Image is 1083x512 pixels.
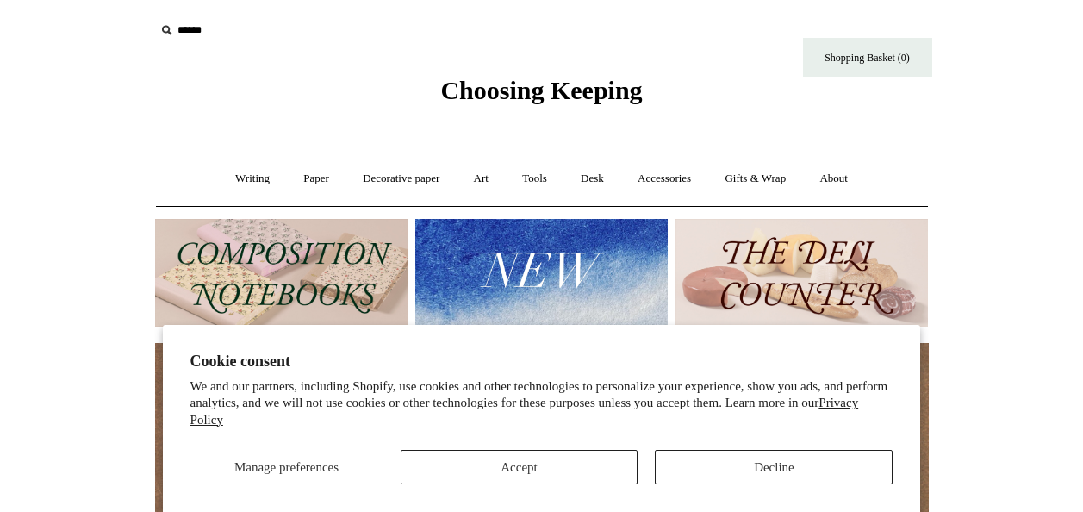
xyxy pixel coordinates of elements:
button: Accept [401,450,638,484]
a: Privacy Policy [190,396,859,427]
img: New.jpg__PID:f73bdf93-380a-4a35-bcfe-7823039498e1 [415,219,668,327]
a: Desk [565,156,619,202]
span: Manage preferences [234,460,339,474]
img: 202302 Composition ledgers.jpg__PID:69722ee6-fa44-49dd-a067-31375e5d54ec [155,219,408,327]
button: Manage preferences [190,450,383,484]
span: Choosing Keeping [440,76,642,104]
a: Gifts & Wrap [709,156,801,202]
a: Tools [507,156,563,202]
button: Decline [655,450,893,484]
a: About [804,156,863,202]
img: The Deli Counter [675,219,928,327]
a: Shopping Basket (0) [803,38,932,77]
a: Accessories [622,156,706,202]
h2: Cookie consent [190,353,893,371]
a: Writing [220,156,285,202]
a: Paper [288,156,345,202]
a: Decorative paper [347,156,455,202]
a: Art [458,156,504,202]
a: Choosing Keeping [440,90,642,102]
p: We and our partners, including Shopify, use cookies and other technologies to personalize your ex... [190,378,893,429]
